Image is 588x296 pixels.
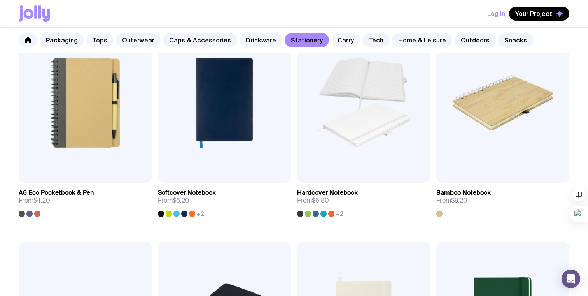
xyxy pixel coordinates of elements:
h3: Bamboo Notebook [436,189,491,197]
a: Softcover NotebookFrom$6.20+2 [158,183,291,217]
a: Home & Leisure [392,33,452,47]
span: $6.80 [312,196,329,204]
span: Your Project [515,10,552,18]
span: $4.20 [33,196,50,204]
a: A6 Eco Pocketbook & PenFrom$4.20 [19,183,152,217]
span: From [19,197,50,204]
a: Tech [362,33,390,47]
div: Open Intercom Messenger [562,270,580,288]
a: Outdoors [455,33,496,47]
a: Carry [331,33,360,47]
span: From [297,197,329,204]
a: Stationery [285,33,329,47]
span: +2 [197,211,204,217]
span: +2 [336,211,343,217]
span: $9.20 [451,196,467,204]
a: Bamboo NotebookFrom$9.20 [436,183,569,217]
span: From [436,197,467,204]
h3: A6 Eco Pocketbook & Pen [19,189,94,197]
h3: Softcover Notebook [158,189,216,197]
button: Log In [487,7,505,21]
a: Hardcover NotebookFrom$6.80+2 [297,183,430,217]
a: Tops [86,33,114,47]
a: Outerwear [116,33,161,47]
h3: Hardcover Notebook [297,189,358,197]
button: Your Project [509,7,569,21]
span: From [158,197,189,204]
a: Caps & Accessories [163,33,237,47]
span: $6.20 [173,196,189,204]
a: Packaging [40,33,84,47]
a: Snacks [498,33,533,47]
a: Drinkware [240,33,282,47]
